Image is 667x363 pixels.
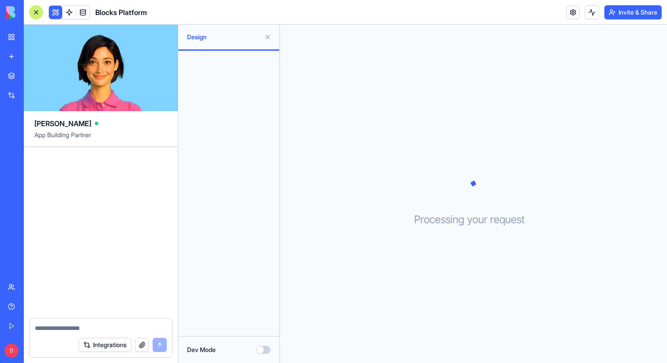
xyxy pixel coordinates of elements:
[187,345,216,354] label: Dev Mode
[414,213,533,227] h3: Processing your request
[34,131,167,146] span: App Building Partner
[6,6,61,19] img: logo
[34,118,91,129] span: [PERSON_NAME]
[95,7,147,18] span: Blocks Platform
[187,33,261,41] span: Design
[604,5,662,19] button: Invite & Share
[4,344,19,358] span: D
[79,338,131,352] button: Integrations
